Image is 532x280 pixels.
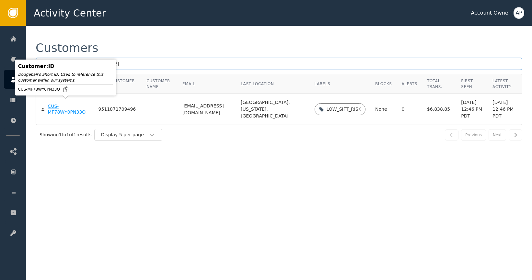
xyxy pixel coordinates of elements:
div: Total Trans. [427,78,451,90]
div: Blocks [375,81,392,87]
div: Latest Activity [492,78,517,90]
button: Display 5 per page [94,129,162,141]
div: Email [182,81,231,87]
div: Customers [36,42,98,54]
div: LOW_SIFT_RISK [327,106,361,113]
div: Labels [315,81,365,87]
div: Customer Name [146,78,173,90]
div: 9511871709496 [98,106,136,112]
td: [GEOGRAPHIC_DATA], [US_STATE], [GEOGRAPHIC_DATA] [236,94,309,125]
div: CUS-MF78WY0PN33O [48,104,88,115]
div: Account Owner [471,9,510,17]
div: Last Location [241,81,305,87]
td: [DATE] 12:46 PM PDT [456,94,488,125]
div: Your Customer ID [98,78,137,90]
div: Dodgeball's Short ID. Used to reference this customer within our systems. [18,72,113,83]
td: $6,838.85 [422,94,456,125]
div: Showing 1 to 1 of 1 results [40,131,92,138]
div: Display 5 per page [101,131,149,138]
td: 0 [397,94,422,125]
div: CUS-MF78WY0PN33O [18,86,113,93]
input: Search by name, email, or ID [36,58,522,70]
div: None [375,106,392,113]
td: [DATE] 12:46 PM PDT [488,94,522,125]
button: AP [514,7,524,19]
td: [EMAIL_ADDRESS][DOMAIN_NAME] [178,94,236,125]
div: Customer : ID [18,62,113,70]
div: First Seen [461,78,483,90]
div: Alerts [401,81,417,87]
span: Activity Center [34,6,106,20]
